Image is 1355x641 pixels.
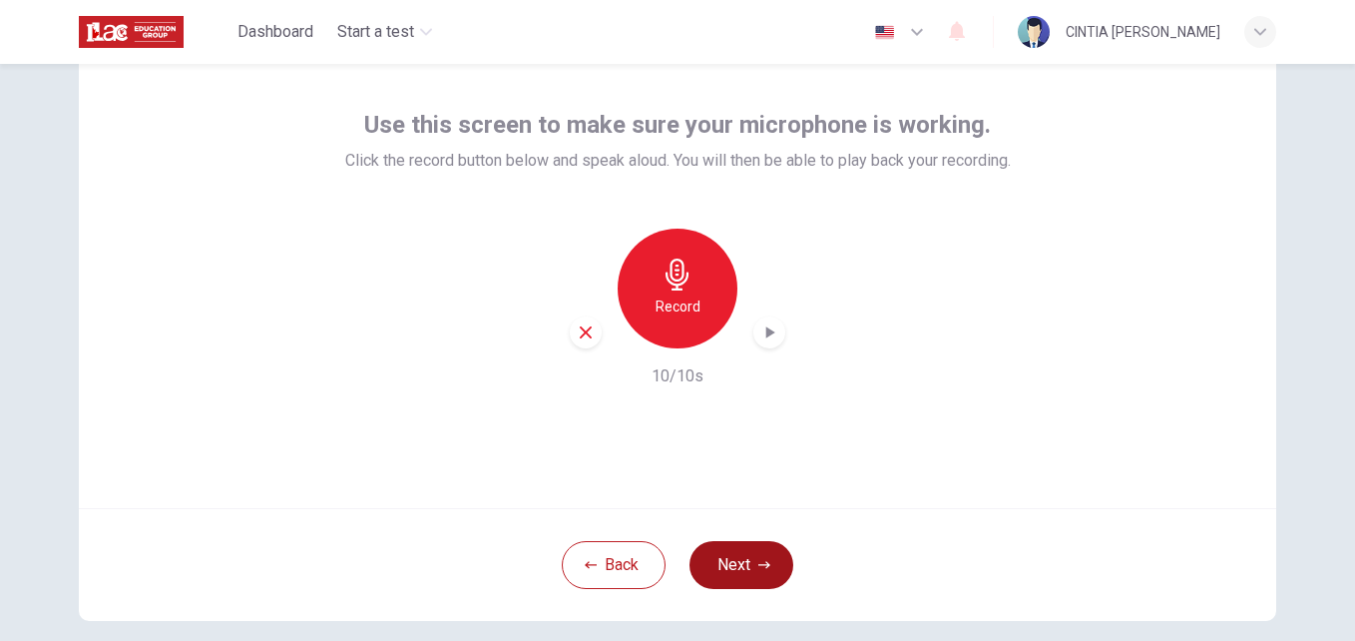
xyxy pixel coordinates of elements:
[1018,16,1050,48] img: Profile picture
[656,295,700,319] h6: Record
[237,20,313,44] span: Dashboard
[345,149,1011,173] span: Click the record button below and speak aloud. You will then be able to play back your recording.
[562,541,666,589] button: Back
[618,229,737,348] button: Record
[652,364,703,388] h6: 10/10s
[364,109,991,141] span: Use this screen to make sure your microphone is working.
[229,14,321,50] button: Dashboard
[1066,20,1220,44] div: CINTIA [PERSON_NAME]
[79,12,229,52] a: ILAC logo
[329,14,440,50] button: Start a test
[337,20,414,44] span: Start a test
[79,12,184,52] img: ILAC logo
[689,541,793,589] button: Next
[872,25,897,40] img: en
